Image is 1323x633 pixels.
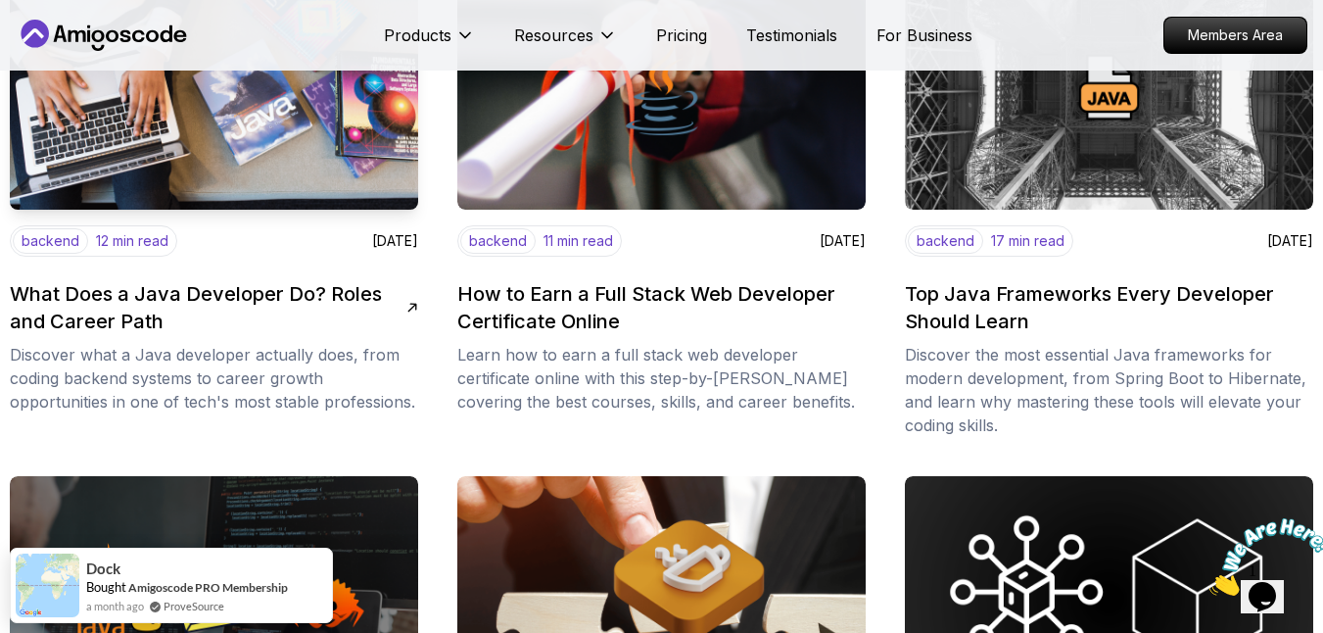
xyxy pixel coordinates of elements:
h2: What Does a Java Developer Do? Roles and Career Path [10,280,406,335]
iframe: chat widget [1202,511,1323,604]
p: Learn how to earn a full stack web developer certificate online with this step-by-[PERSON_NAME] c... [457,343,866,414]
a: Members Area [1163,17,1307,54]
span: Dock [86,560,120,577]
span: 1 [8,8,16,24]
span: a month ago [86,598,144,614]
span: Bought [86,579,126,595]
p: [DATE] [372,231,418,251]
p: Discover the most essential Java frameworks for modern development, from Spring Boot to Hibernate... [905,343,1313,437]
a: ProveSource [164,598,224,614]
a: Amigoscode PRO Membership [128,580,288,595]
p: 17 min read [991,231,1064,251]
p: [DATE] [820,231,866,251]
p: Products [384,24,451,47]
p: 12 min read [96,231,168,251]
button: Products [384,24,475,63]
h2: How to Earn a Full Stack Web Developer Certificate Online [457,280,854,335]
p: backend [13,228,88,254]
p: Members Area [1164,18,1306,53]
img: provesource social proof notification image [16,554,79,617]
a: For Business [876,24,972,47]
h2: Top Java Frameworks Every Developer Should Learn [905,280,1301,335]
p: Discover what a Java developer actually does, from coding backend systems to career growth opport... [10,343,418,414]
img: Chat attention grabber [8,8,129,85]
p: backend [908,228,983,254]
p: Resources [514,24,593,47]
p: 11 min read [543,231,613,251]
p: [DATE] [1267,231,1313,251]
a: Testimonials [746,24,837,47]
p: backend [460,228,536,254]
a: Pricing [656,24,707,47]
button: Resources [514,24,617,63]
